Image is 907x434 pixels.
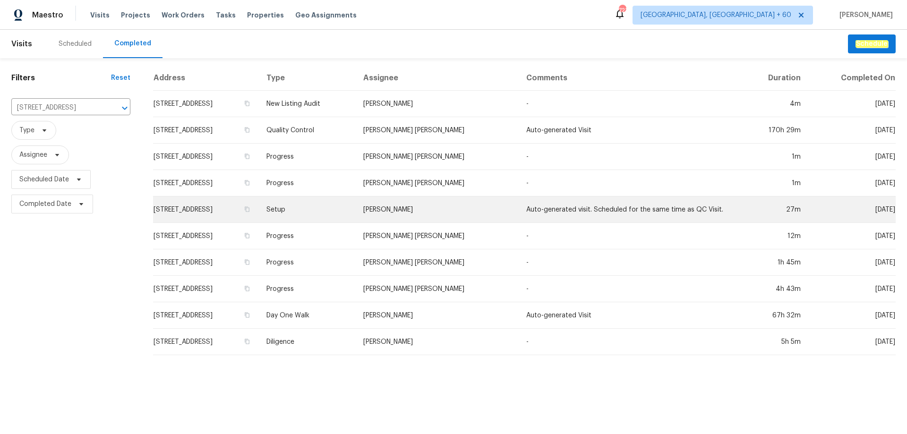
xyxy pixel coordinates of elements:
[19,126,34,135] span: Type
[641,10,791,20] span: [GEOGRAPHIC_DATA], [GEOGRAPHIC_DATA] + 60
[741,117,808,144] td: 170h 29m
[808,196,896,223] td: [DATE]
[259,66,356,91] th: Type
[519,302,742,329] td: Auto-generated Visit
[19,150,47,160] span: Assignee
[808,91,896,117] td: [DATE]
[153,170,259,196] td: [STREET_ADDRESS]
[243,205,251,213] button: Copy Address
[741,66,808,91] th: Duration
[259,329,356,355] td: Diligence
[741,144,808,170] td: 1m
[216,12,236,18] span: Tasks
[519,117,742,144] td: Auto-generated Visit
[259,170,356,196] td: Progress
[808,66,896,91] th: Completed On
[153,196,259,223] td: [STREET_ADDRESS]
[356,276,519,302] td: [PERSON_NAME] [PERSON_NAME]
[808,276,896,302] td: [DATE]
[153,91,259,117] td: [STREET_ADDRESS]
[356,144,519,170] td: [PERSON_NAME] [PERSON_NAME]
[356,91,519,117] td: [PERSON_NAME]
[259,91,356,117] td: New Listing Audit
[519,66,742,91] th: Comments
[59,39,92,49] div: Scheduled
[259,249,356,276] td: Progress
[118,102,131,115] button: Open
[153,329,259,355] td: [STREET_ADDRESS]
[808,117,896,144] td: [DATE]
[243,179,251,187] button: Copy Address
[243,99,251,108] button: Copy Address
[247,10,284,20] span: Properties
[11,101,104,115] input: Search for an address...
[153,249,259,276] td: [STREET_ADDRESS]
[259,223,356,249] td: Progress
[808,249,896,276] td: [DATE]
[741,91,808,117] td: 4m
[243,126,251,134] button: Copy Address
[519,91,742,117] td: -
[153,117,259,144] td: [STREET_ADDRESS]
[19,199,71,209] span: Completed Date
[808,302,896,329] td: [DATE]
[519,249,742,276] td: -
[153,66,259,91] th: Address
[243,311,251,319] button: Copy Address
[519,276,742,302] td: -
[519,329,742,355] td: -
[259,302,356,329] td: Day One Walk
[153,276,259,302] td: [STREET_ADDRESS]
[519,170,742,196] td: -
[741,302,808,329] td: 67h 32m
[153,223,259,249] td: [STREET_ADDRESS]
[90,10,110,20] span: Visits
[243,152,251,161] button: Copy Address
[741,170,808,196] td: 1m
[11,34,32,54] span: Visits
[741,249,808,276] td: 1h 45m
[808,144,896,170] td: [DATE]
[741,196,808,223] td: 27m
[259,144,356,170] td: Progress
[741,223,808,249] td: 12m
[356,170,519,196] td: [PERSON_NAME] [PERSON_NAME]
[519,144,742,170] td: -
[259,276,356,302] td: Progress
[121,10,150,20] span: Projects
[111,73,130,83] div: Reset
[356,249,519,276] td: [PERSON_NAME] [PERSON_NAME]
[519,196,742,223] td: Auto-generated visit. Scheduled for the same time as QC Visit.
[836,10,893,20] span: [PERSON_NAME]
[856,40,888,48] em: Schedule
[243,284,251,293] button: Copy Address
[356,302,519,329] td: [PERSON_NAME]
[243,231,251,240] button: Copy Address
[356,66,519,91] th: Assignee
[519,223,742,249] td: -
[619,6,625,15] div: 721
[808,170,896,196] td: [DATE]
[162,10,205,20] span: Work Orders
[808,223,896,249] td: [DATE]
[356,196,519,223] td: [PERSON_NAME]
[153,302,259,329] td: [STREET_ADDRESS]
[259,196,356,223] td: Setup
[153,144,259,170] td: [STREET_ADDRESS]
[243,337,251,346] button: Copy Address
[243,258,251,266] button: Copy Address
[741,329,808,355] td: 5h 5m
[19,175,69,184] span: Scheduled Date
[114,39,151,48] div: Completed
[808,329,896,355] td: [DATE]
[11,73,111,83] h1: Filters
[356,117,519,144] td: [PERSON_NAME] [PERSON_NAME]
[356,329,519,355] td: [PERSON_NAME]
[32,10,63,20] span: Maestro
[848,34,896,54] button: Schedule
[295,10,357,20] span: Geo Assignments
[741,276,808,302] td: 4h 43m
[356,223,519,249] td: [PERSON_NAME] [PERSON_NAME]
[259,117,356,144] td: Quality Control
